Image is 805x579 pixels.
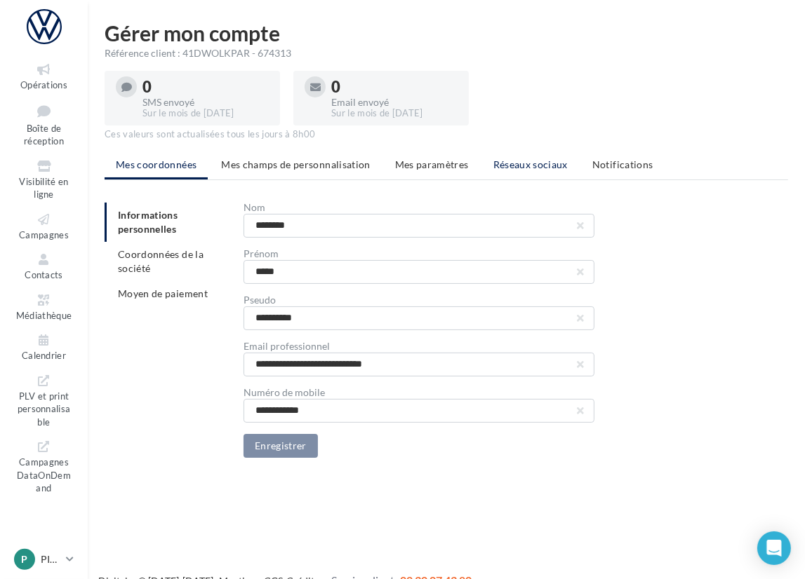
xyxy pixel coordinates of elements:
div: SMS envoyé [142,97,269,107]
a: Opérations [11,59,76,93]
p: PITHIVIERS [41,552,60,566]
div: Email professionnel [244,341,594,351]
a: Contacts [11,249,76,283]
a: Boîte de réception [11,99,76,150]
span: Calendrier [22,350,66,361]
div: Ces valeurs sont actualisées tous les jours à 8h00 [105,128,788,141]
div: Référence client : 41DWOLKPAR - 674313 [105,46,788,60]
span: Campagnes DataOnDemand [17,454,71,493]
a: Visibilité en ligne [11,156,76,203]
div: 0 [331,79,458,95]
a: Campagnes [11,209,76,243]
div: 0 [142,79,269,95]
span: Visibilité en ligne [19,176,68,200]
span: Boîte de réception [24,123,64,147]
div: Email envoyé [331,97,458,107]
span: P [22,552,28,566]
span: PLV et print personnalisable [18,388,71,428]
span: Coordonnées de la société [118,248,204,274]
span: Réseaux sociaux [493,158,568,170]
span: Opérations [20,79,67,90]
span: Contacts [25,269,63,280]
button: Enregistrer [244,434,318,458]
span: Campagnes [19,229,69,240]
span: Mes champs de personnalisation [221,158,371,170]
a: Calendrier [11,329,76,364]
span: Médiathèque [16,310,72,321]
div: Open Intercom Messenger [757,531,791,565]
div: Prénom [244,249,594,259]
div: Nom [244,203,594,212]
a: PLV et print personnalisable [11,370,76,431]
span: Mes paramètres [395,158,469,170]
div: Sur le mois de [DATE] [142,107,269,120]
a: Médiathèque [11,289,76,324]
span: Notifications [592,158,653,170]
a: Campagnes DataOnDemand [11,436,76,497]
span: Moyen de paiement [118,287,208,299]
a: P PITHIVIERS [11,546,76,573]
div: Pseudo [244,295,594,305]
div: Sur le mois de [DATE] [331,107,458,120]
h1: Gérer mon compte [105,22,788,43]
div: Numéro de mobile [244,388,594,397]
